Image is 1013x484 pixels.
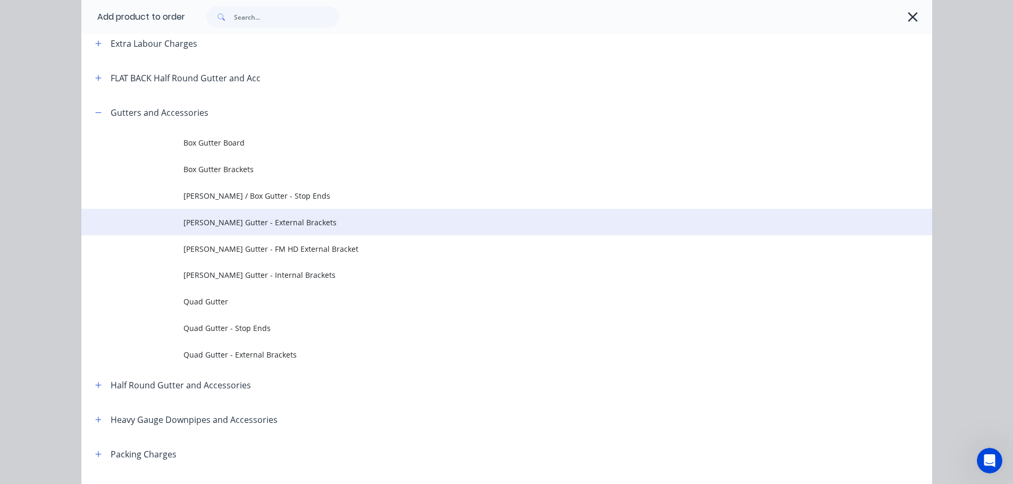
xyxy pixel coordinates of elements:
span: [PERSON_NAME] Gutter - FM HD External Bracket [183,243,782,254]
div: FLAT BACK Half Round Gutter and Acc [111,72,261,84]
span: Box Gutter Brackets [183,164,782,175]
span: Quad Gutter [183,296,782,307]
div: Extra Labour Charges [111,37,197,50]
span: [PERSON_NAME] Gutter - Internal Brackets [183,269,782,281]
iframe: Intercom live chat [977,448,1002,473]
div: Packing Charges [111,448,177,461]
span: Quad Gutter - Stop Ends [183,322,782,334]
span: [PERSON_NAME] / Box Gutter - Stop Ends [183,190,782,201]
div: Heavy Gauge Downpipes and Accessories [111,413,278,426]
span: Quad Gutter - External Brackets [183,349,782,360]
div: Gutters and Accessories [111,106,208,119]
input: Search... [234,6,339,28]
div: Half Round Gutter and Accessories [111,379,251,392]
span: Box Gutter Board [183,137,782,148]
span: [PERSON_NAME] Gutter - External Brackets [183,217,782,228]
